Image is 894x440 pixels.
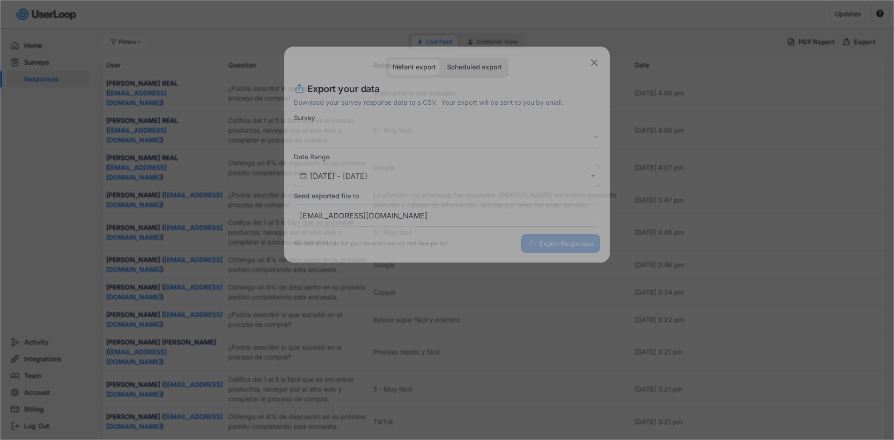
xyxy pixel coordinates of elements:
text:  [300,172,307,180]
button: Export Responses [521,234,600,253]
div: Instant export [393,63,436,71]
button:  [589,172,597,180]
div: Survey [294,114,315,122]
input: Air Date/Time Picker [310,171,587,181]
div: Date Range [294,153,330,161]
div: Scheduled export [447,63,502,71]
div: Download your survey response data to a CSV. Your export will be sent to you by email. [294,97,600,107]
span: Export Responses [539,240,593,247]
h4: Export your data [307,82,379,95]
button:  [299,172,308,180]
div: Send exported file to [294,192,359,200]
button:  [589,57,600,68]
text:  [591,57,598,68]
text:  [591,172,596,180]
div: No data available for your selected survey and time period [294,241,447,246]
